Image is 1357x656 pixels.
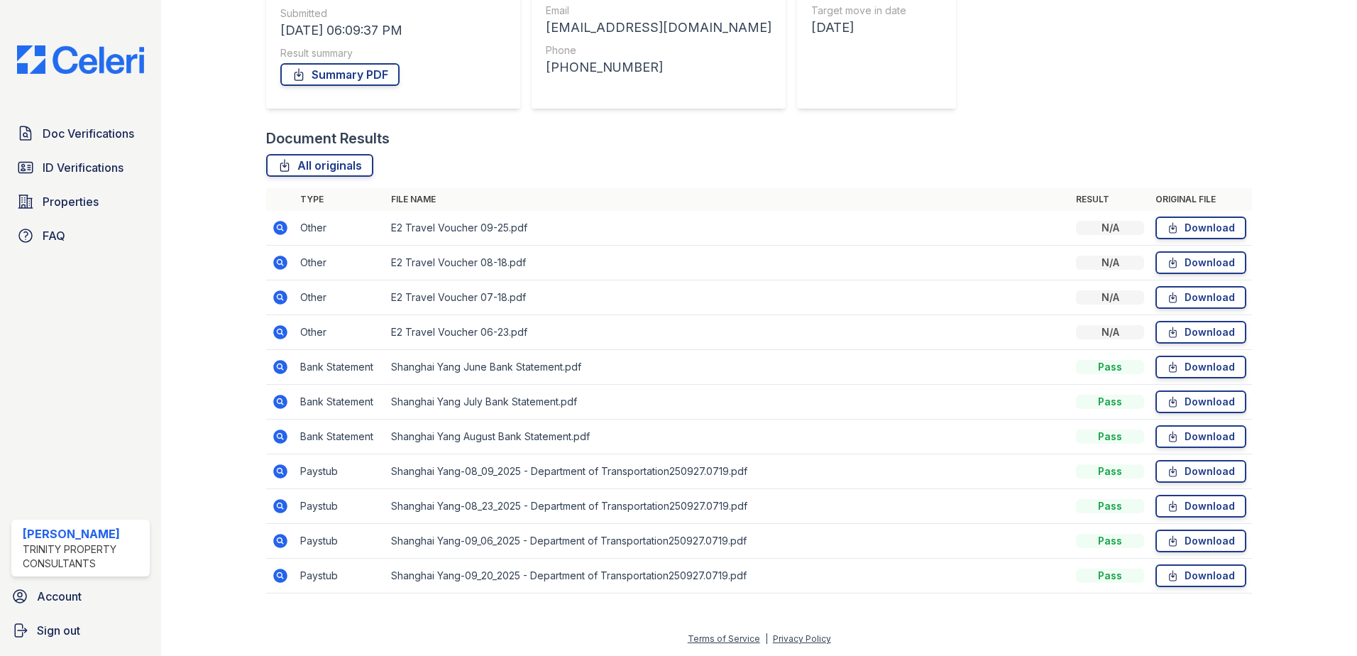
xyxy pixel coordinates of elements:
span: Account [37,588,82,605]
div: Pass [1076,430,1144,444]
div: Pass [1076,464,1144,479]
div: Pass [1076,395,1144,409]
a: Download [1155,495,1246,518]
div: Email [546,4,771,18]
div: Phone [546,43,771,58]
th: File name [385,188,1070,211]
td: Shanghai Yang-08_09_2025 - Department of Transportation250927.0719.pdf [385,454,1070,489]
a: Privacy Policy [773,633,831,644]
a: All originals [266,154,373,177]
td: E2 Travel Voucher 06-23.pdf [385,315,1070,350]
a: ID Verifications [11,153,150,182]
img: CE_Logo_Blue-a8612792a0a2168367f1c8372b55b34899dd931a85d93a1a3d3e32e68fde9ad4.png [6,45,155,74]
div: [EMAIL_ADDRESS][DOMAIN_NAME] [546,18,771,38]
div: [DATE] [811,18,918,38]
span: FAQ [43,227,65,244]
div: Pass [1076,534,1144,548]
td: Bank Statement [295,385,385,420]
a: Properties [11,187,150,216]
div: Target move in date [811,4,918,18]
div: N/A [1076,325,1144,339]
div: Pass [1076,499,1144,513]
a: Account [6,582,155,611]
a: Download [1155,217,1246,239]
td: Shanghai Yang-09_06_2025 - Department of Transportation250927.0719.pdf [385,524,1070,559]
div: Trinity Property Consultants [23,542,144,571]
a: Summary PDF [280,63,400,86]
a: FAQ [11,222,150,250]
div: Pass [1076,569,1144,583]
td: E2 Travel Voucher 09-25.pdf [385,211,1070,246]
td: Paystub [295,489,385,524]
a: Download [1155,530,1246,552]
a: Download [1155,251,1246,274]
div: [PHONE_NUMBER] [546,58,771,77]
td: Shanghai Yang-08_23_2025 - Department of Transportation250927.0719.pdf [385,489,1070,524]
a: Download [1155,321,1246,344]
td: Bank Statement [295,350,385,385]
a: Doc Verifications [11,119,150,148]
td: Other [295,211,385,246]
div: Document Results [266,129,390,148]
span: Properties [43,193,99,210]
td: E2 Travel Voucher 08-18.pdf [385,246,1070,280]
td: Shanghai Yang July Bank Statement.pdf [385,385,1070,420]
div: N/A [1076,290,1144,305]
div: | [765,633,768,644]
div: [PERSON_NAME] [23,525,144,542]
td: Shanghai Yang June Bank Statement.pdf [385,350,1070,385]
a: Sign out [6,616,155,645]
td: E2 Travel Voucher 07-18.pdf [385,280,1070,315]
td: Other [295,246,385,280]
span: Sign out [37,622,80,639]
th: Original file [1150,188,1252,211]
a: Download [1155,356,1246,378]
td: Shanghai Yang-09_20_2025 - Department of Transportation250927.0719.pdf [385,559,1070,594]
a: Download [1155,390,1246,413]
a: Download [1155,564,1246,587]
a: Terms of Service [688,633,760,644]
td: Paystub [295,454,385,489]
td: Paystub [295,524,385,559]
span: Doc Verifications [43,125,134,142]
td: Bank Statement [295,420,385,454]
td: Paystub [295,559,385,594]
div: Submitted [280,6,506,21]
div: N/A [1076,256,1144,270]
span: ID Verifications [43,159,123,176]
th: Result [1070,188,1150,211]
div: N/A [1076,221,1144,235]
div: Pass [1076,360,1144,374]
td: Shanghai Yang August Bank Statement.pdf [385,420,1070,454]
a: Download [1155,286,1246,309]
td: Other [295,280,385,315]
th: Type [295,188,385,211]
td: Other [295,315,385,350]
a: Download [1155,425,1246,448]
div: Result summary [280,46,506,60]
a: Download [1155,460,1246,483]
div: [DATE] 06:09:37 PM [280,21,506,40]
